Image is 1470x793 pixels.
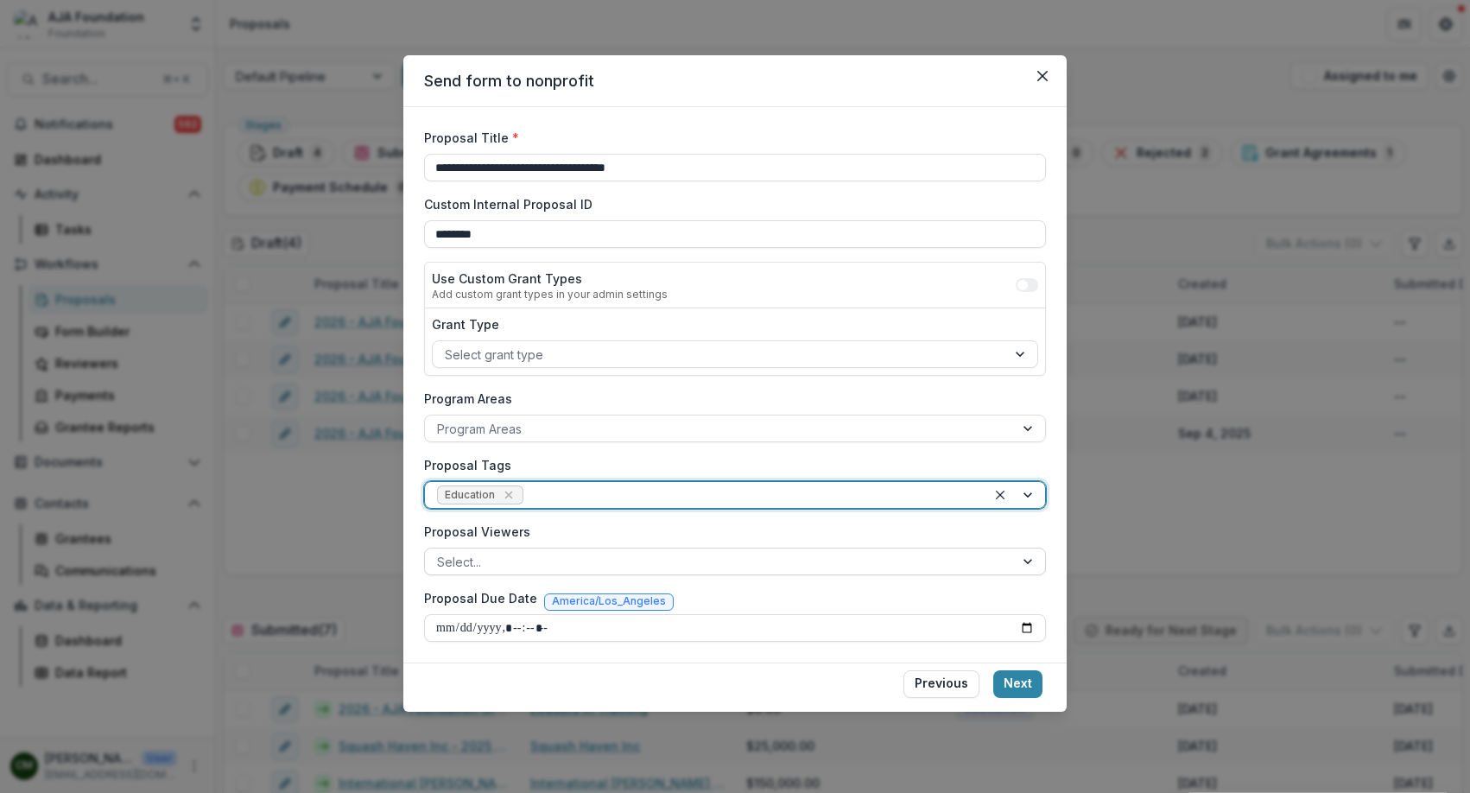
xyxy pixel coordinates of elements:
div: Remove Education [500,486,517,504]
button: Previous [903,670,979,698]
header: Send form to nonprofit [403,55,1067,107]
label: Proposal Due Date [424,589,537,607]
button: Close [1029,62,1056,90]
label: Custom Internal Proposal ID [424,195,1036,213]
label: Program Areas [424,390,1036,408]
div: Clear selected options [990,485,1011,505]
label: Use Custom Grant Types [432,270,668,288]
button: Next [993,670,1042,698]
label: Proposal Viewers [424,523,1036,541]
div: Add custom grant types in your admin settings [432,288,668,301]
span: America/Los_Angeles [552,595,666,607]
label: Grant Type [432,315,1028,333]
label: Proposal Tags [424,456,1036,474]
span: Education [445,489,495,501]
label: Proposal Title [424,129,1036,147]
